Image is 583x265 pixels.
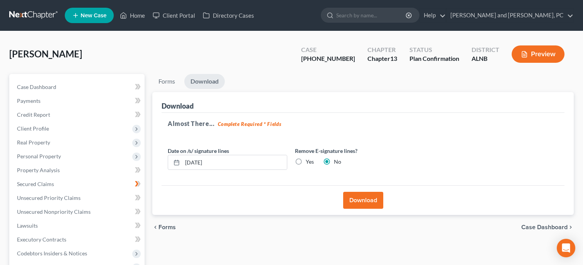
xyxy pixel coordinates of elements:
a: Unsecured Nonpriority Claims [11,205,145,219]
label: Yes [306,158,314,166]
a: Help [420,8,446,22]
a: [PERSON_NAME] and [PERSON_NAME], PC [447,8,573,22]
span: Credit Report [17,111,50,118]
div: Status [409,45,459,54]
span: [PERSON_NAME] [9,48,82,59]
button: chevron_left Forms [152,224,186,230]
div: ALNB [472,54,499,63]
span: Unsecured Nonpriority Claims [17,208,91,215]
span: 13 [390,55,397,62]
div: [PHONE_NUMBER] [301,54,355,63]
span: Case Dashboard [17,84,56,90]
a: Executory Contracts [11,233,145,247]
span: Unsecured Priority Claims [17,195,81,201]
i: chevron_right [568,224,574,230]
span: Forms [158,224,176,230]
a: Forms [152,74,181,89]
h5: Almost There... [168,119,558,128]
i: chevron_left [152,224,158,230]
span: Case Dashboard [521,224,568,230]
a: Payments [11,94,145,108]
div: Case [301,45,355,54]
strong: Complete Required * Fields [218,121,281,127]
a: Credit Report [11,108,145,122]
span: Secured Claims [17,181,54,187]
span: Personal Property [17,153,61,159]
button: Download [343,192,383,209]
span: Codebtors Insiders & Notices [17,250,87,257]
span: Payments [17,97,40,104]
button: Preview [512,45,564,63]
input: MM/DD/YYYY [182,155,287,170]
span: Property Analysis [17,167,60,173]
label: No [334,158,341,166]
a: Property Analysis [11,163,145,177]
a: Secured Claims [11,177,145,191]
a: Case Dashboard chevron_right [521,224,574,230]
a: Unsecured Priority Claims [11,191,145,205]
div: Chapter [367,54,397,63]
input: Search by name... [336,8,407,22]
span: New Case [81,13,106,18]
div: Open Intercom Messenger [557,239,575,257]
span: Client Profile [17,125,49,132]
a: Directory Cases [199,8,258,22]
a: Client Portal [149,8,199,22]
div: Download [162,101,194,111]
label: Date on /s/ signature lines [168,147,229,155]
span: Executory Contracts [17,236,66,243]
span: Lawsuits [17,222,38,229]
a: Home [116,8,149,22]
a: Download [184,74,225,89]
div: Chapter [367,45,397,54]
a: Lawsuits [11,219,145,233]
span: Real Property [17,139,50,146]
a: Case Dashboard [11,80,145,94]
label: Remove E-signature lines? [295,147,415,155]
div: District [472,45,499,54]
div: Plan Confirmation [409,54,459,63]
